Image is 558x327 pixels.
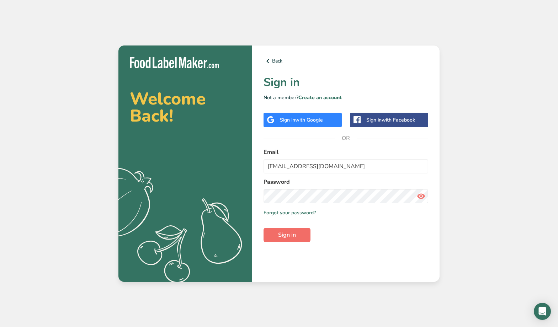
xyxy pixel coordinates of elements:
input: Enter Your Email [264,159,428,173]
span: with Facebook [382,117,415,123]
div: Sign in [366,116,415,124]
a: Create an account [298,94,342,101]
div: Sign in [280,116,323,124]
label: Email [264,148,428,156]
span: Sign in [278,231,296,239]
button: Sign in [264,228,310,242]
h1: Sign in [264,74,428,91]
div: Open Intercom Messenger [534,303,551,320]
span: OR [335,128,357,149]
h2: Welcome Back! [130,90,241,124]
a: Back [264,57,428,65]
span: with Google [295,117,323,123]
a: Forgot your password? [264,209,316,216]
label: Password [264,178,428,186]
p: Not a member? [264,94,428,101]
img: Food Label Maker [130,57,219,69]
